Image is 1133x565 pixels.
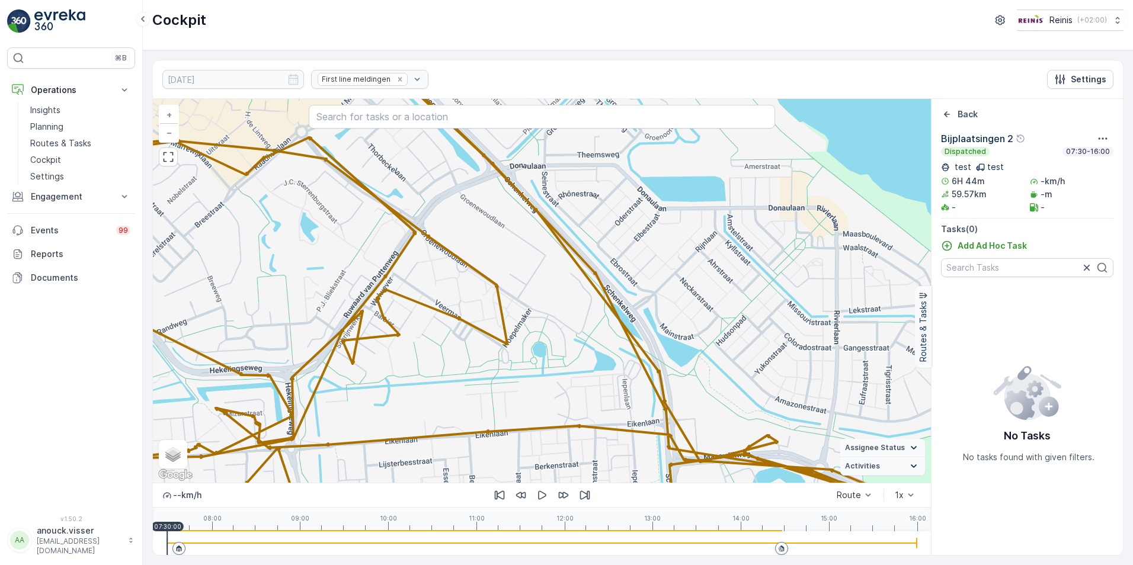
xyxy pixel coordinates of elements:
[37,537,122,556] p: [EMAIL_ADDRESS][DOMAIN_NAME]
[845,443,905,452] span: Assignee Status
[7,515,135,522] span: v 1.50.2
[941,223,1113,235] p: Tasks ( 0 )
[30,171,64,182] p: Settings
[952,201,956,213] p: -
[895,490,904,500] div: 1x
[941,108,978,120] a: Back
[25,118,135,135] a: Planning
[952,188,987,200] p: 59.57km
[845,461,880,471] span: Activities
[160,124,178,142] a: Zoom Out
[30,121,63,133] p: Planning
[291,515,309,522] p: 09:00
[1017,14,1045,27] img: Reinis-Logo-Vrijstaand_Tekengebied-1-copy2_aBO4n7j.png
[31,84,111,96] p: Operations
[167,110,172,120] span: +
[203,515,222,522] p: 08:00
[380,515,397,522] p: 10:00
[987,161,1004,173] p: test
[7,525,135,556] button: AAanouck.visser[EMAIL_ADDRESS][DOMAIN_NAME]
[941,240,1027,252] a: Add Ad Hoc Task
[7,78,135,102] button: Operations
[952,161,971,173] p: test
[469,515,485,522] p: 11:00
[119,226,128,235] p: 99
[840,439,925,457] summary: Assignee Status
[10,531,29,550] div: AA
[993,364,1062,420] img: config error
[7,219,135,242] a: Events99
[1065,147,1111,156] p: 07:30-16:00
[25,152,135,168] a: Cockpit
[31,224,109,236] p: Events
[37,525,122,537] p: anouck.visser
[941,131,1013,146] p: Bijplaatsingen 2
[556,515,574,522] p: 12:00
[952,175,985,187] p: 6H 44m
[156,467,195,483] a: Open this area in Google Maps (opens a new window)
[1049,14,1073,26] p: Reinis
[31,248,130,260] p: Reports
[173,489,201,501] p: -- km/h
[7,266,135,290] a: Documents
[25,135,135,152] a: Routes & Tasks
[1041,188,1052,200] p: -m
[958,240,1027,252] p: Add Ad Hoc Task
[840,457,925,476] summary: Activities
[154,523,181,530] p: 07:30:00
[7,185,135,208] button: Engagement
[958,108,978,120] p: Back
[25,102,135,118] a: Insights
[837,490,861,500] div: Route
[30,104,60,116] p: Insights
[917,301,929,362] p: Routes & Tasks
[30,154,61,166] p: Cockpit
[1004,428,1051,444] p: No Tasks
[821,515,837,522] p: 15:00
[909,515,926,522] p: 16:00
[1041,201,1045,213] p: -
[963,451,1094,463] p: No tasks found with given filters.
[160,106,178,124] a: Zoom In
[115,53,127,63] p: ⌘B
[1017,9,1124,31] button: Reinis(+02:00)
[1077,15,1107,25] p: ( +02:00 )
[25,168,135,185] a: Settings
[156,467,195,483] img: Google
[31,272,130,284] p: Documents
[152,11,206,30] p: Cockpit
[7,242,135,266] a: Reports
[309,105,776,129] input: Search for tasks or a location
[644,515,661,522] p: 13:00
[943,147,987,156] p: Dispatched
[160,441,186,467] a: Layers
[941,258,1113,277] input: Search Tasks
[30,137,91,149] p: Routes & Tasks
[31,191,111,203] p: Engagement
[732,515,750,522] p: 14:00
[167,127,172,137] span: −
[1071,73,1106,85] p: Settings
[1041,175,1065,187] p: -km/h
[1047,70,1113,89] button: Settings
[34,9,85,33] img: logo_light-DOdMpM7g.png
[162,70,304,89] input: dd/mm/yyyy
[1016,134,1025,143] div: Help Tooltip Icon
[7,9,31,33] img: logo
